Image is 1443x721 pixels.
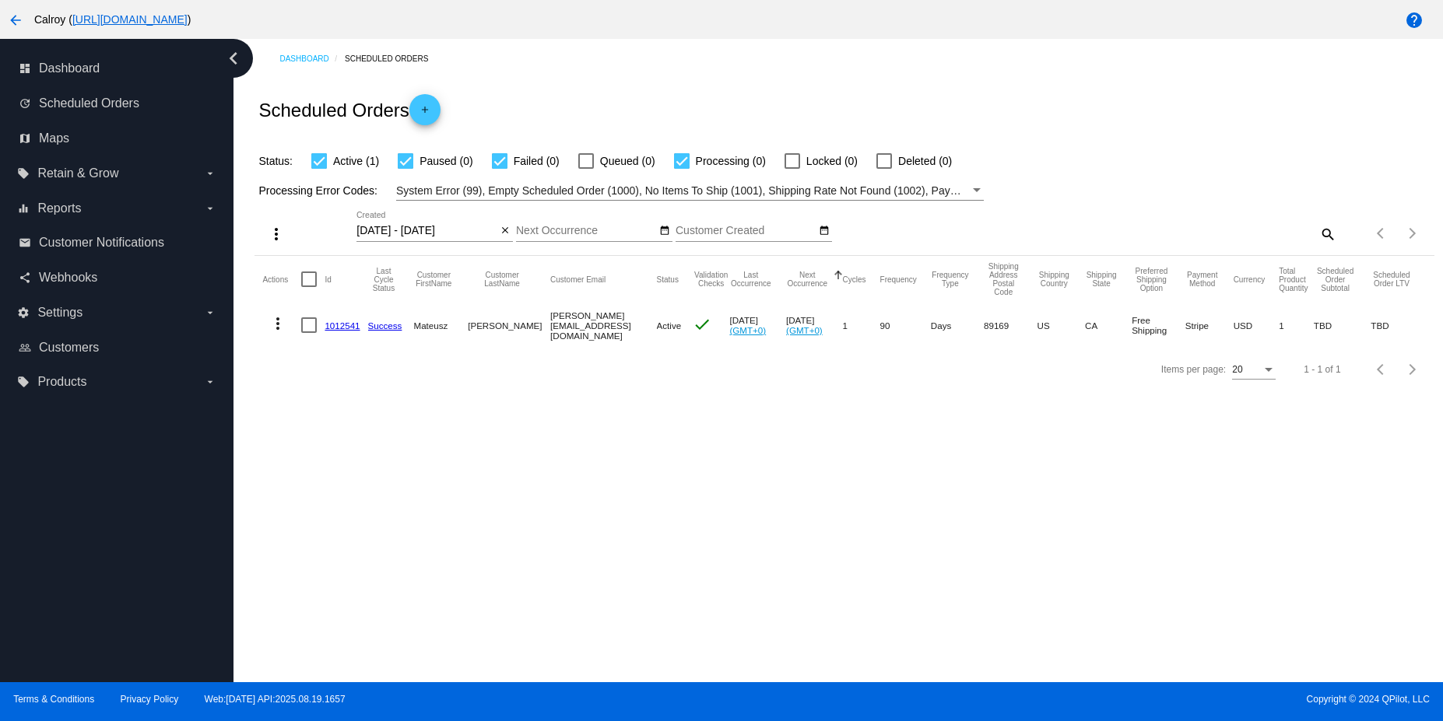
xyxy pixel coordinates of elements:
span: Processing Error Codes: [258,184,377,197]
button: Change sorting for LifetimeValue [1371,271,1412,288]
mat-cell: 90 [880,303,931,348]
span: Active (1) [333,152,379,170]
button: Change sorting for Frequency [880,275,917,284]
span: Locked (0) [806,152,858,170]
a: 1012541 [325,320,360,331]
button: Change sorting for LastOccurrenceUtc [729,271,772,288]
span: Copyright © 2024 QPilot, LLC [735,694,1430,705]
button: Previous page [1366,354,1397,385]
a: share Webhooks [19,265,216,290]
span: Settings [37,306,83,320]
mat-icon: help [1405,11,1424,30]
i: map [19,132,31,145]
span: Calroy ( ) [34,13,191,26]
i: email [19,236,31,249]
button: Change sorting for Id [325,275,331,284]
button: Change sorting for PreferredShippingOption [1132,267,1171,292]
mat-cell: USD [1234,303,1280,348]
button: Change sorting for PaymentMethod.Type [1185,271,1220,288]
a: dashboard Dashboard [19,56,216,81]
button: Change sorting for CurrencyIso [1234,275,1266,284]
mat-cell: [DATE] [786,303,843,348]
mat-icon: arrow_back [6,11,25,30]
span: Retain & Grow [37,166,118,180]
i: settings [17,306,30,319]
button: Change sorting for Status [657,275,679,284]
button: Next page [1397,218,1428,249]
div: 1 - 1 of 1 [1304,364,1340,375]
span: Customer Notifications [39,236,164,250]
i: equalizer [17,202,30,215]
mat-cell: [PERSON_NAME][EMAIL_ADDRESS][DOMAIN_NAME] [550,303,657,348]
i: local_offer [17,376,30,388]
button: Change sorting for FrequencyType [931,271,970,288]
input: Customer Created [676,225,816,237]
button: Change sorting for ShippingPostcode [984,262,1023,296]
button: Change sorting for CustomerFirstName [413,271,454,288]
span: Paused (0) [420,152,472,170]
i: people_outline [19,341,31,354]
a: Privacy Policy [121,694,179,705]
mat-icon: more_vert [267,225,286,243]
div: Items per page: [1161,364,1226,375]
mat-cell: 1 [843,303,880,348]
i: chevron_left [221,46,246,71]
input: Created [356,225,497,237]
mat-header-cell: Total Product Quantity [1279,256,1314,303]
mat-icon: search [1318,222,1336,246]
mat-icon: close [500,225,511,237]
i: update [19,97,31,110]
span: Status: [258,155,293,167]
button: Change sorting for ShippingCountry [1037,271,1072,288]
mat-select: Items per page: [1232,365,1276,376]
mat-cell: 89169 [984,303,1037,348]
mat-cell: Stripe [1185,303,1234,348]
a: email Customer Notifications [19,230,216,255]
a: Web:[DATE] API:2025.08.19.1657 [205,694,346,705]
a: (GMT+0) [729,325,766,335]
mat-cell: 1 [1279,303,1314,348]
button: Change sorting for Cycles [843,275,866,284]
span: Dashboard [39,61,100,75]
mat-cell: TBD [1314,303,1371,348]
mat-icon: check [693,315,711,334]
mat-cell: Free Shipping [1132,303,1185,348]
a: Scheduled Orders [345,47,442,71]
button: Change sorting for ShippingState [1085,271,1118,288]
mat-icon: add [416,104,434,123]
span: Processing (0) [696,152,766,170]
a: Success [368,320,402,331]
mat-header-cell: Actions [262,256,301,303]
button: Change sorting for LastProcessingCycleId [368,267,400,292]
span: Products [37,375,86,389]
mat-select: Filter by Processing Error Codes [396,181,984,201]
i: arrow_drop_down [204,376,216,388]
button: Change sorting for CustomerEmail [550,275,606,284]
button: Change sorting for NextOccurrenceUtc [786,271,829,288]
mat-cell: Mateusz [413,303,468,348]
a: (GMT+0) [786,325,823,335]
span: 20 [1232,364,1242,375]
mat-icon: date_range [659,225,670,237]
span: Customers [39,341,99,355]
button: Change sorting for Subtotal [1314,267,1357,292]
a: update Scheduled Orders [19,91,216,116]
i: arrow_drop_down [204,167,216,180]
mat-cell: [PERSON_NAME] [468,303,550,348]
span: Maps [39,131,69,145]
button: Change sorting for CustomerLastName [468,271,536,288]
span: Webhooks [39,271,97,285]
button: Previous page [1366,218,1397,249]
i: share [19,271,31,284]
mat-cell: US [1037,303,1086,348]
i: arrow_drop_down [204,306,216,319]
span: Active [657,320,682,331]
button: Next page [1397,354,1428,385]
a: map Maps [19,126,216,151]
a: Terms & Conditions [13,694,94,705]
mat-cell: TBD [1371,303,1426,348]
span: Reports [37,201,81,215]
span: Failed (0) [514,152,560,170]
h2: Scheduled Orders [258,94,440,125]
span: Queued (0) [600,152,655,170]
